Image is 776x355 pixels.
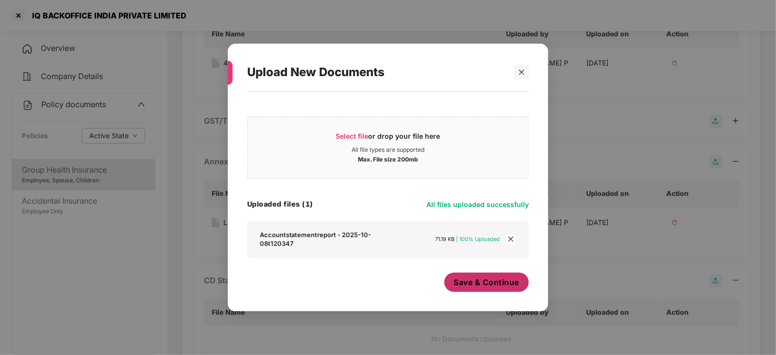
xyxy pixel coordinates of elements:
[506,234,516,244] span: close
[456,236,500,242] span: | 100% Uploaded
[260,230,392,248] div: Accountstatementreport - 2025-10-08t120347
[336,132,369,140] span: Select file
[358,154,418,163] div: Max. File size 200mb
[247,53,506,91] div: Upload New Documents
[247,199,313,209] h4: Uploaded files (1)
[426,200,529,209] span: All files uploaded successfully
[444,273,529,292] button: Save & Continue
[352,146,424,154] div: All file types are supported
[518,69,525,76] span: close
[336,131,440,146] div: or drop your file here
[248,124,528,171] span: Select fileor drop your file hereAll file types are supportedMax. File size 200mb
[454,277,520,288] span: Save & Continue
[436,236,455,242] span: 71.19 KB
